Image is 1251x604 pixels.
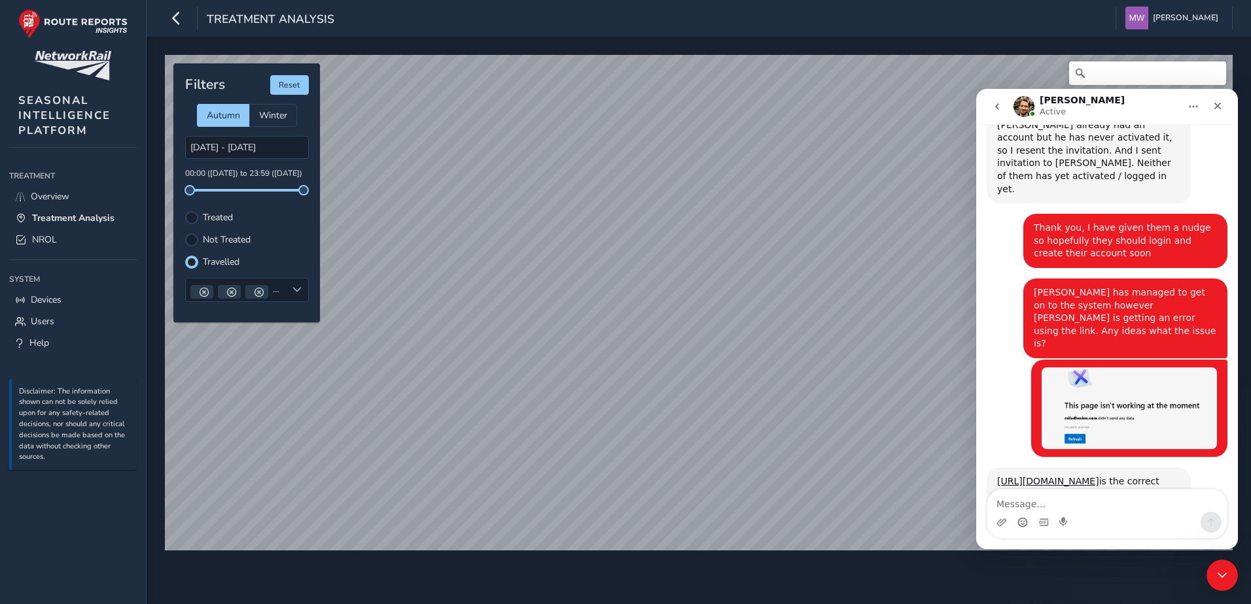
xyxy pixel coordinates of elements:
[47,190,251,269] div: [PERSON_NAME] has managed to get on to the system however [PERSON_NAME] is getting an error using...
[976,89,1238,549] iframe: Intercom live chat
[9,310,137,332] a: Users
[9,269,137,289] div: System
[1125,7,1223,29] button: [PERSON_NAME]
[203,235,251,244] label: Not Treated
[197,104,249,127] div: Autumn
[10,125,251,190] div: Mike says…
[9,289,137,310] a: Devices
[9,166,137,186] div: Treatment
[58,197,241,261] div: [PERSON_NAME] has managed to get on to the system however [PERSON_NAME] is getting an error using...
[185,168,309,180] p: 00:00 ([DATE]) to 23:59 ([DATE])
[11,401,251,423] textarea: Message…
[10,190,251,271] div: Mike says…
[31,294,62,306] span: Devices
[21,387,123,397] a: [URL][DOMAIN_NAME]
[29,337,49,349] span: Help
[1125,7,1148,29] img: diamond-layout
[9,186,137,207] a: Overview
[32,233,57,246] span: NROL
[1069,61,1226,85] input: Search
[10,271,251,378] div: Mike says…
[270,75,309,95] button: Reset
[165,55,1233,550] canvas: Map
[47,125,251,179] div: Thank you, I have given them a nudge so hopefully they should login and create their account soon
[20,428,31,439] button: Upload attachment
[1153,7,1218,29] span: [PERSON_NAME]
[31,315,54,327] span: Users
[83,428,94,439] button: Start recording
[41,428,52,439] button: Emoji picker
[18,9,128,39] img: rr logo
[203,258,239,267] label: Travelled
[19,386,130,463] p: Disclaimer: The information shown can not be solely relied upon for any safety-related decisions,...
[224,423,245,444] button: Send a message…
[185,76,225,93] h4: Filters
[9,229,137,250] a: NROL
[10,378,251,421] div: Mikko says…
[31,190,69,203] span: Overview
[9,332,137,354] a: Help
[62,428,73,439] button: Gif picker
[18,93,111,138] span: SEASONAL INTELLIGENCE PLATFORM
[1207,560,1238,591] iframe: Intercom live chat
[207,11,334,29] span: Treatment Analysis
[21,4,204,107] div: Hi, yes I did. [PERSON_NAME] already had an account but he has never activated it, so I resent th...
[58,133,241,171] div: Thank you, I have given them a nudge so hopefully they should login and create their account soon
[259,109,287,122] span: Winter
[10,378,215,420] div: [URL][DOMAIN_NAME]is the correct address
[207,109,240,122] span: Autumn
[9,207,137,229] a: Treatment Analysis
[203,213,233,222] label: Treated
[249,104,297,127] div: Winter
[21,386,204,412] div: is the correct address
[35,51,111,80] img: customer logo
[32,212,115,224] span: Treatment Analysis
